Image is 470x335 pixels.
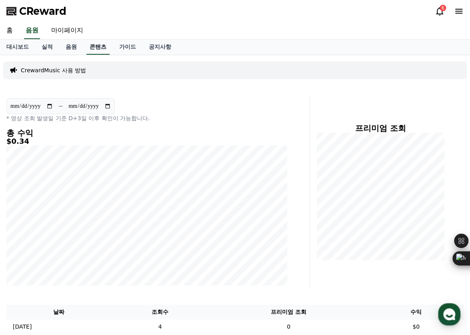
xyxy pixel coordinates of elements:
[111,319,209,334] td: 4
[440,5,446,11] div: 6
[21,66,86,74] a: CrewardMusic 사용 방법
[6,5,66,18] a: CReward
[35,40,59,55] a: 실적
[6,114,287,122] p: * 영상 조회 발생일 기준 D+3일 이후 확인이 가능합니다.
[2,253,53,273] a: 홈
[24,22,40,39] a: 음원
[316,124,444,133] h4: 프리미엄 조회
[53,253,103,273] a: 대화
[58,101,63,111] p: ~
[103,253,154,273] a: 설정
[6,129,287,137] h4: 총 수익
[435,6,444,16] a: 6
[368,319,464,334] td: $0
[368,305,464,319] th: 수익
[142,40,178,55] a: 공지사항
[6,137,287,145] h5: $0.34
[25,265,30,272] span: 홈
[111,305,209,319] th: 조회수
[86,40,110,55] a: 콘텐츠
[59,40,83,55] a: 음원
[6,305,111,319] th: 날짜
[13,323,32,331] p: [DATE]
[45,22,90,39] a: 마이페이지
[209,305,368,319] th: 프리미엄 조회
[209,319,368,334] td: 0
[19,5,66,18] span: CReward
[124,265,133,272] span: 설정
[73,266,83,272] span: 대화
[113,40,142,55] a: 가이드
